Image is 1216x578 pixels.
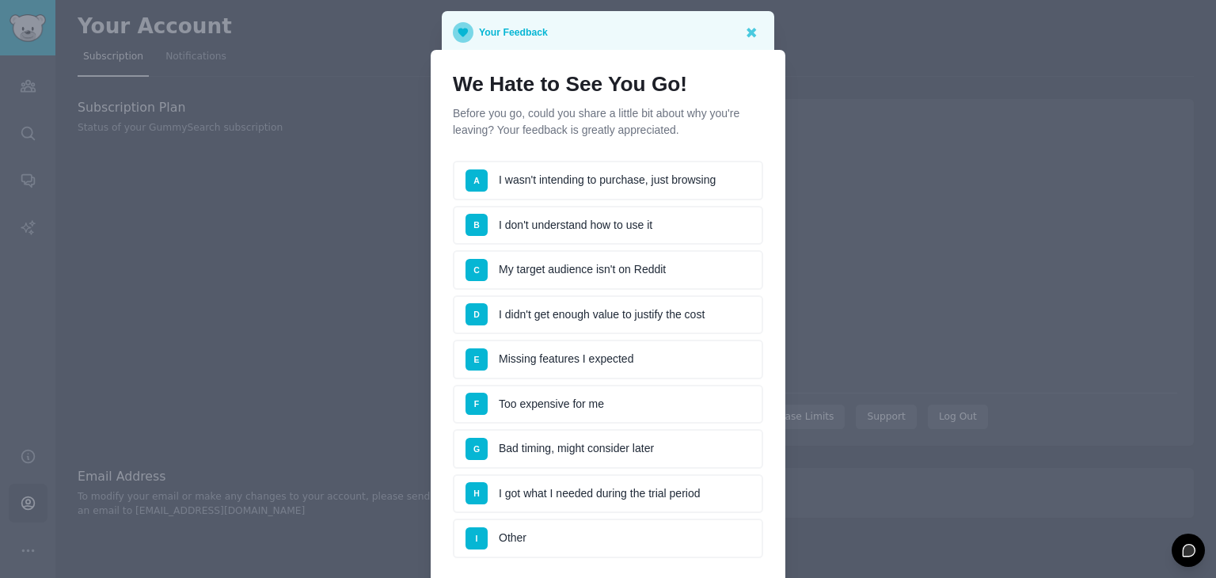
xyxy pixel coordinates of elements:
[473,220,480,230] span: B
[473,489,480,498] span: H
[473,355,479,364] span: E
[479,22,548,43] p: Your Feedback
[474,399,479,409] span: F
[473,176,480,185] span: A
[473,265,480,275] span: C
[473,444,480,454] span: G
[473,310,480,319] span: D
[453,105,763,139] p: Before you go, could you share a little bit about why you're leaving? Your feedback is greatly ap...
[476,534,478,543] span: I
[453,72,763,97] h1: We Hate to See You Go!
